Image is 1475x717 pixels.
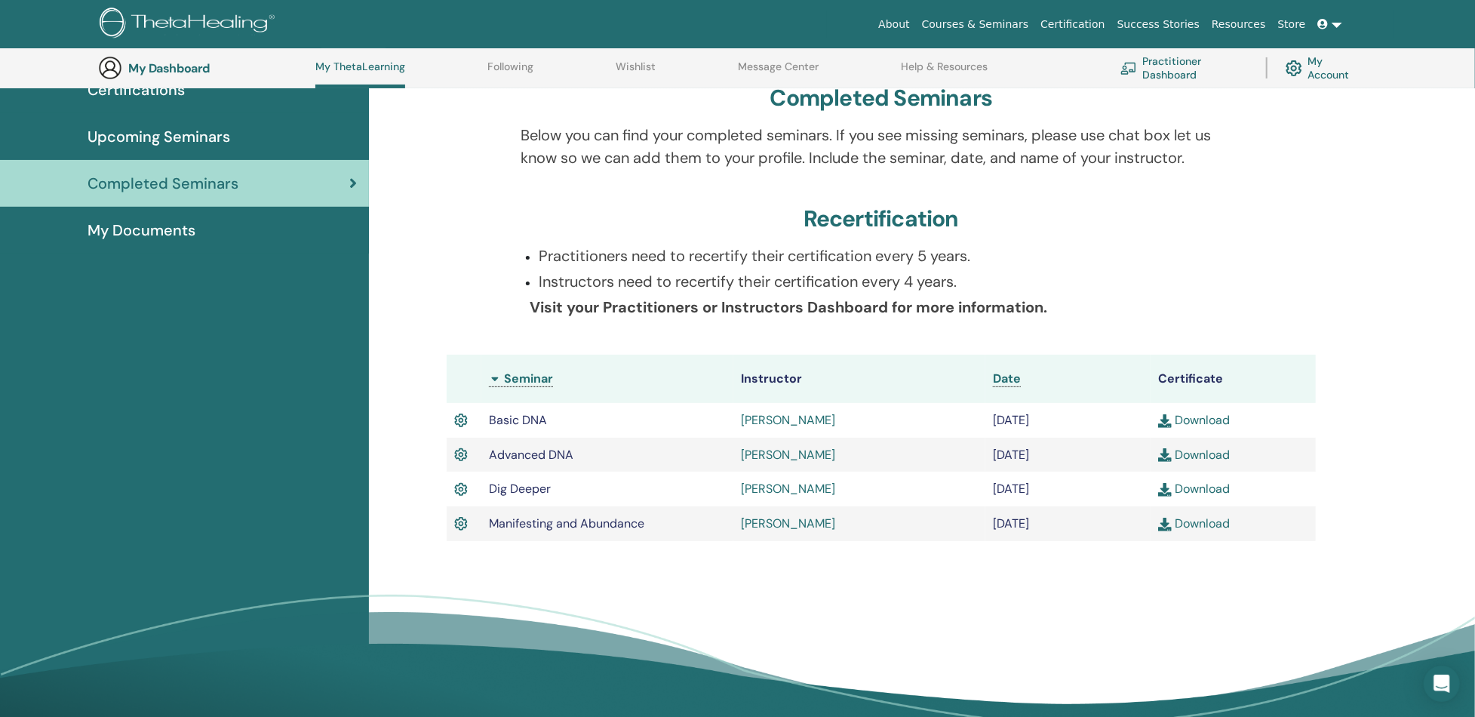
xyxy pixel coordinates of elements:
[489,515,644,531] span: Manifesting and Abundance
[489,447,573,463] span: Advanced DNA
[1120,51,1248,85] a: Practitioner Dashboard
[539,270,1241,293] p: Instructors need to recertify their certification every 4 years.
[1151,355,1316,403] th: Certificate
[985,438,1151,472] td: [DATE]
[489,481,551,497] span: Dig Deeper
[88,172,238,195] span: Completed Seminars
[1158,518,1172,531] img: download.svg
[1286,57,1302,80] img: cog.svg
[454,480,468,500] img: Active Certificate
[1158,515,1230,531] a: Download
[741,515,835,531] a: [PERSON_NAME]
[770,85,993,112] h3: Completed Seminars
[454,445,468,465] img: Active Certificate
[487,60,533,85] a: Following
[916,11,1035,38] a: Courses & Seminars
[1158,412,1230,428] a: Download
[454,411,468,430] img: Active Certificate
[741,412,835,428] a: [PERSON_NAME]
[1158,414,1172,428] img: download.svg
[616,60,656,85] a: Wishlist
[1111,11,1206,38] a: Success Stories
[738,60,819,85] a: Message Center
[521,124,1241,169] p: Below you can find your completed seminars. If you see missing seminars, please use chat box let ...
[1272,11,1312,38] a: Store
[985,472,1151,506] td: [DATE]
[1034,11,1111,38] a: Certification
[872,11,915,38] a: About
[88,125,230,148] span: Upcoming Seminars
[985,403,1151,438] td: [DATE]
[88,78,185,101] span: Certifications
[315,60,405,88] a: My ThetaLearning
[804,205,959,232] h3: Recertification
[1424,666,1460,702] div: Open Intercom Messenger
[741,481,835,497] a: [PERSON_NAME]
[1158,481,1230,497] a: Download
[1158,483,1172,497] img: download.svg
[100,8,280,42] img: logo.png
[1286,51,1362,85] a: My Account
[489,412,547,428] span: Basic DNA
[993,371,1021,386] span: Date
[454,514,468,534] img: Active Certificate
[1158,447,1230,463] a: Download
[733,355,985,403] th: Instructor
[993,371,1021,387] a: Date
[1206,11,1272,38] a: Resources
[901,60,988,85] a: Help & Resources
[1158,448,1172,462] img: download.svg
[98,56,122,80] img: generic-user-icon.jpg
[741,447,835,463] a: [PERSON_NAME]
[539,245,1241,267] p: Practitioners need to recertify their certification every 5 years.
[88,219,195,242] span: My Documents
[985,506,1151,541] td: [DATE]
[128,61,279,75] h3: My Dashboard
[1120,62,1137,74] img: chalkboard-teacher.svg
[530,297,1047,317] b: Visit your Practitioners or Instructors Dashboard for more information.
